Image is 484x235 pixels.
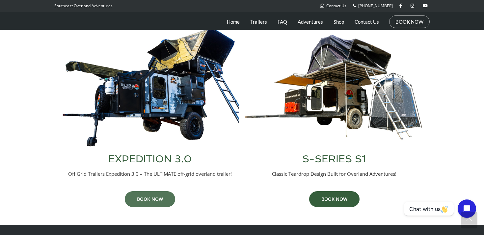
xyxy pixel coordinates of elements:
span: [PHONE_NUMBER] [358,3,393,9]
a: BOOK NOW [125,191,175,207]
a: Shop [334,13,344,30]
p: Off Grid Trailers Expedition 3.0 – The ULTIMATE off-grid overland trailer! [61,170,239,177]
a: Contact Us [355,13,379,30]
h3: S-SERIES S1 [245,154,423,164]
img: Off Grid Trailers Expedition 3.0 Overland Trailer Full Setup [61,27,239,147]
p: Southeast Overland Adventures [54,2,113,10]
h3: EXPEDITION 3.0 [61,154,239,164]
a: Trailers [250,13,267,30]
a: BOOK NOW [309,191,360,207]
img: Southeast Overland Adventures S-Series S1 Overland Trailer Full Setup [245,27,423,147]
a: FAQ [278,13,287,30]
a: [PHONE_NUMBER] [353,3,393,9]
span: Contact Us [326,3,346,9]
p: Classic Teardrop Design Built for Overland Adventures! [245,170,423,177]
a: BOOK NOW [395,18,423,25]
a: Home [227,13,240,30]
a: Adventures [298,13,323,30]
a: Contact Us [320,3,346,9]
